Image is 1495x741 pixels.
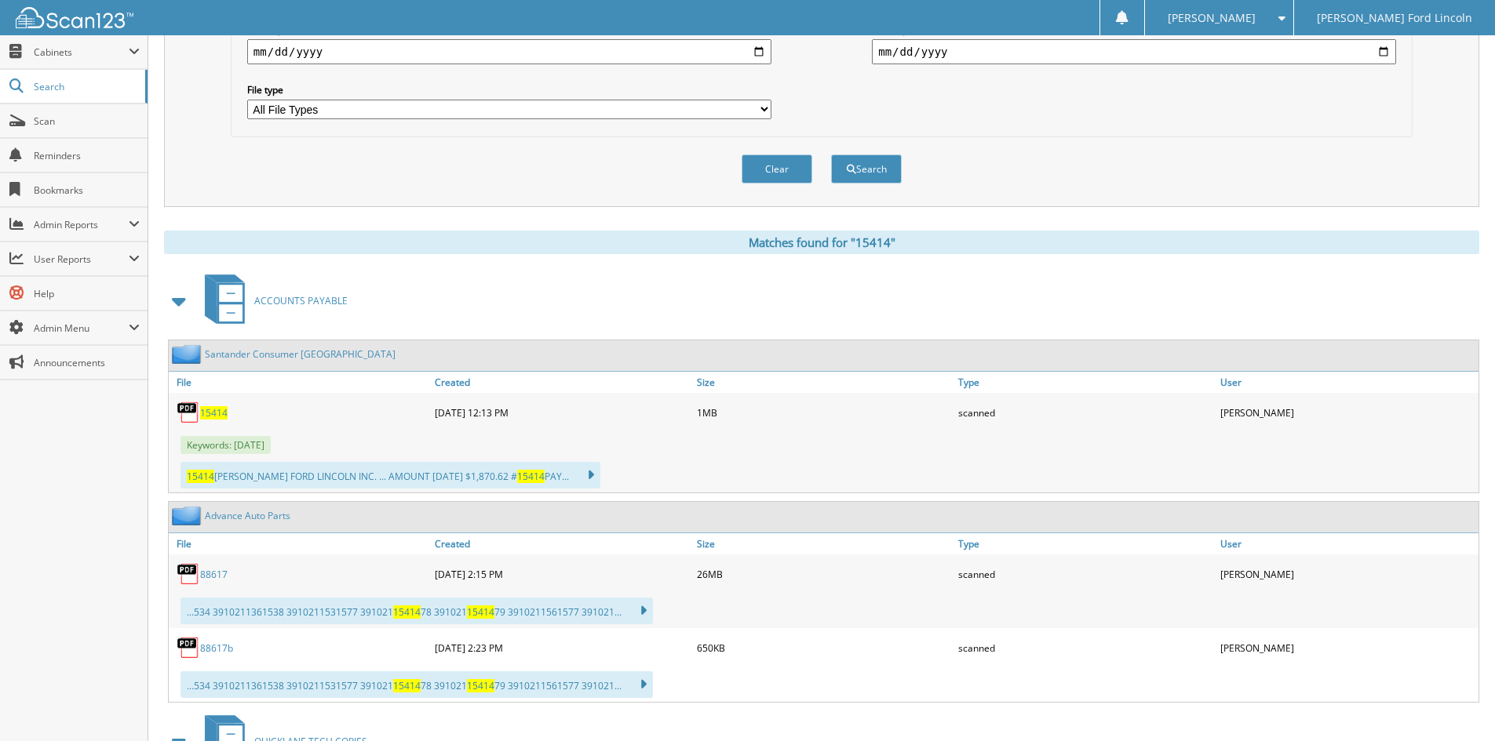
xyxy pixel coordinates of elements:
a: User [1216,533,1479,554]
a: Type [954,533,1216,554]
input: end [872,39,1396,64]
img: PDF.png [177,401,200,424]
span: 15414 [467,605,494,619]
span: [PERSON_NAME] [1168,13,1256,23]
span: 15414 [187,470,214,483]
span: Announcements [34,356,140,369]
div: [PERSON_NAME] [1216,632,1479,663]
span: 15414 [517,470,545,483]
a: 88617 [200,568,228,581]
button: Search [831,154,902,183]
div: scanned [954,397,1216,428]
a: Size [693,372,955,393]
span: [PERSON_NAME] Ford Lincoln [1317,13,1472,23]
div: [PERSON_NAME] [1216,558,1479,590]
span: Keywords: [DATE] [180,436,271,454]
div: 650KB [693,632,955,663]
a: File [169,372,431,393]
div: [PERSON_NAME] FORD LINCOLN INC. ... AMOUNT [DATE] $1,870.62 # PAY... [180,462,600,489]
div: 26MB [693,558,955,590]
a: ACCOUNTS PAYABLE [195,270,348,332]
span: 15414 [467,679,494,692]
span: 15414 [393,679,421,692]
span: Cabinets [34,45,129,59]
a: Created [431,533,693,554]
span: Scan [34,114,140,128]
span: ACCOUNTS PAYABLE [254,294,348,307]
a: Santander Consumer [GEOGRAPHIC_DATA] [205,347,396,361]
label: File type [247,83,771,96]
div: ...534 3910211361538 3910211531577 391021 78 391021 79 3910211561577 391021... [180,598,653,624]
a: Size [693,533,955,554]
div: scanned [954,632,1216,663]
img: PDF.png [177,562,200,586]
div: [DATE] 2:15 PM [431,558,693,590]
div: [PERSON_NAME] [1216,397,1479,428]
a: Created [431,372,693,393]
span: User Reports [34,252,129,266]
span: Help [34,287,140,300]
button: Clear [742,154,812,183]
img: PDF.png [177,636,200,659]
img: folder2.png [172,344,205,364]
span: Admin Reports [34,218,129,231]
a: File [169,533,431,554]
img: scan123-logo-white.svg [16,7,133,28]
span: Reminders [34,149,140,162]
iframe: Chat Widget [1417,666,1495,741]
div: [DATE] 12:13 PM [431,397,693,428]
a: Type [954,372,1216,393]
div: Matches found for "15414" [164,231,1479,254]
span: Admin Menu [34,321,129,335]
a: User [1216,372,1479,393]
div: 1MB [693,397,955,428]
a: 15414 [200,406,228,420]
span: Bookmarks [34,183,140,197]
div: [DATE] 2:23 PM [431,632,693,663]
img: folder2.png [172,506,205,525]
div: scanned [954,558,1216,590]
input: start [247,39,771,64]
a: Advance Auto Parts [205,509,290,522]
a: 88617b [200,641,233,655]
span: 15414 [393,605,421,619]
div: ...534 3910211361538 3910211531577 391021 78 391021 79 3910211561577 391021... [180,671,653,698]
span: Search [34,80,137,93]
